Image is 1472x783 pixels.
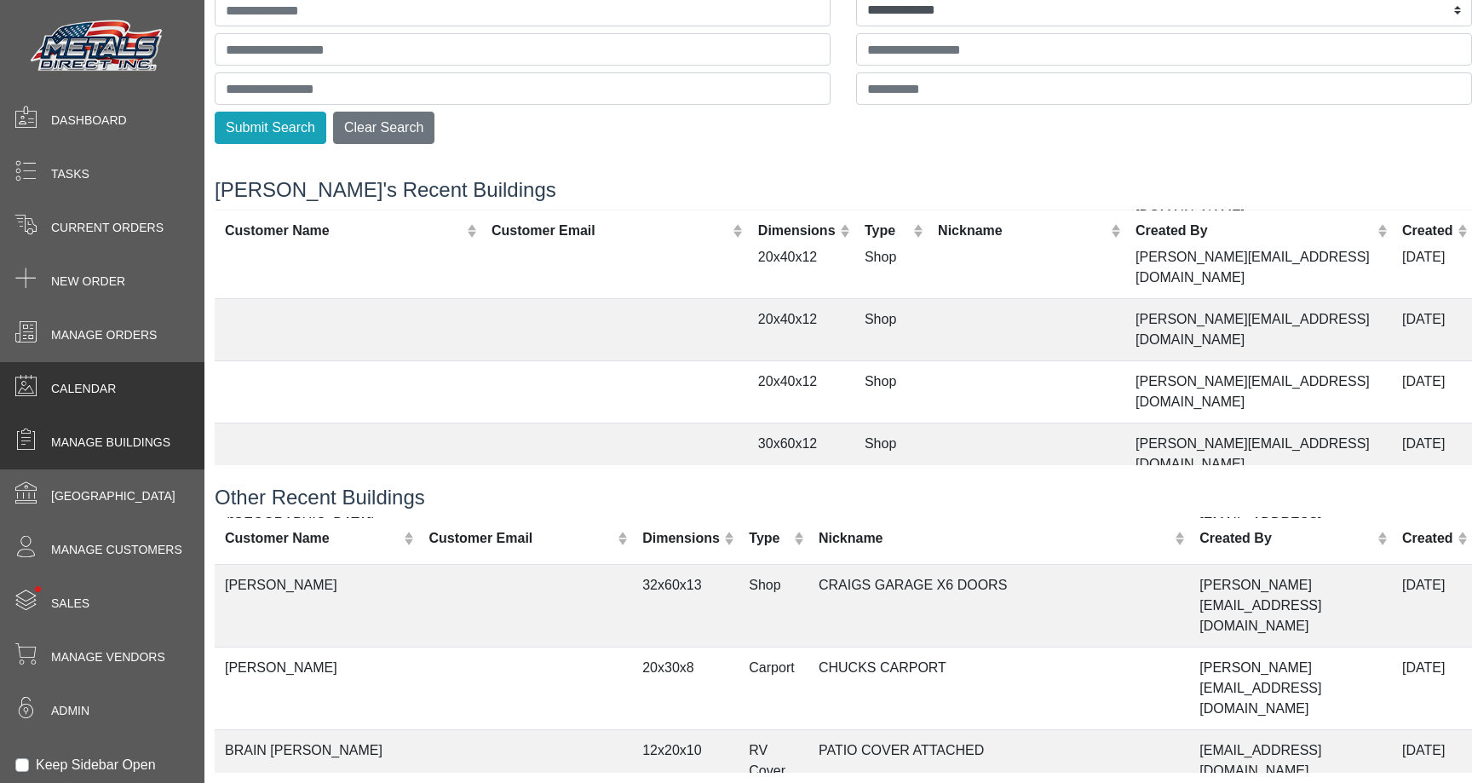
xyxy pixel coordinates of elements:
[225,527,400,548] div: Customer Name
[938,220,1107,240] div: Nickname
[748,423,854,485] td: 30x60x12
[1125,360,1392,423] td: [PERSON_NAME][EMAIL_ADDRESS][DOMAIN_NAME]
[215,178,1472,203] h4: [PERSON_NAME]'s Recent Buildings
[865,220,909,240] div: Type
[51,702,89,720] span: Admin
[428,527,612,548] div: Customer Email
[854,298,928,360] td: Shop
[51,487,175,505] span: [GEOGRAPHIC_DATA]
[51,326,157,344] span: Manage Orders
[1392,564,1472,647] td: [DATE]
[748,298,854,360] td: 20x40x12
[492,220,729,240] div: Customer Email
[1392,647,1472,729] td: [DATE]
[36,755,156,775] label: Keep Sidebar Open
[1392,236,1472,298] td: [DATE]
[1392,360,1472,423] td: [DATE]
[51,273,125,291] span: New Order
[632,564,739,647] td: 32x60x13
[1392,298,1472,360] td: [DATE]
[819,527,1170,548] div: Nickname
[51,648,165,666] span: Manage Vendors
[215,112,326,144] button: Submit Search
[739,564,808,647] td: Shop
[1402,220,1453,240] div: Created
[748,360,854,423] td: 20x40x12
[16,561,60,617] span: •
[51,219,164,237] span: Current Orders
[1125,298,1392,360] td: [PERSON_NAME][EMAIL_ADDRESS][DOMAIN_NAME]
[51,380,116,398] span: Calendar
[739,647,808,729] td: Carport
[1199,527,1372,548] div: Created By
[1189,647,1392,729] td: [PERSON_NAME][EMAIL_ADDRESS][DOMAIN_NAME]
[758,220,836,240] div: Dimensions
[1402,527,1453,548] div: Created
[854,423,928,485] td: Shop
[642,527,720,548] div: Dimensions
[51,165,89,183] span: Tasks
[1125,236,1392,298] td: [PERSON_NAME][EMAIL_ADDRESS][DOMAIN_NAME]
[215,564,418,647] td: [PERSON_NAME]
[26,15,170,78] img: Metals Direct Inc Logo
[1125,423,1392,485] td: [PERSON_NAME][EMAIL_ADDRESS][DOMAIN_NAME]
[51,595,89,613] span: Sales
[854,360,928,423] td: Shop
[808,647,1189,729] td: CHUCKS CARPORT
[215,486,1472,510] h4: Other Recent Buildings
[333,112,434,144] button: Clear Search
[215,647,418,729] td: [PERSON_NAME]
[1392,423,1472,485] td: [DATE]
[632,647,739,729] td: 20x30x8
[808,564,1189,647] td: CRAIGS GARAGE X6 DOORS
[749,527,789,548] div: Type
[1136,220,1373,240] div: Created By
[51,434,170,452] span: Manage Buildings
[225,220,463,240] div: Customer Name
[51,112,127,130] span: Dashboard
[1189,564,1392,647] td: [PERSON_NAME][EMAIL_ADDRESS][DOMAIN_NAME]
[748,236,854,298] td: 20x40x12
[51,541,182,559] span: Manage Customers
[854,236,928,298] td: Shop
